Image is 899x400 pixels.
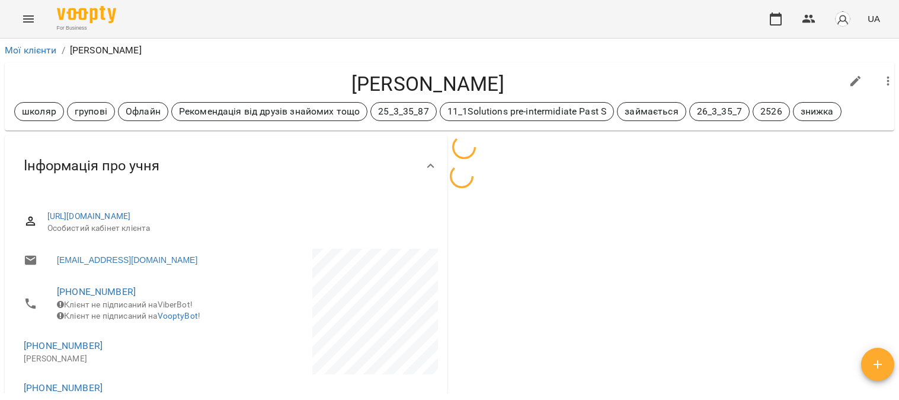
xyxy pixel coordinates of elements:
[697,104,742,119] p: 26_3_35_7
[47,211,131,221] a: [URL][DOMAIN_NAME]
[625,104,678,119] p: займається
[57,286,136,297] a: [PHONE_NUMBER]
[689,102,750,121] div: 26_3_35_7
[126,104,161,119] p: Офлайн
[801,104,834,119] p: знижка
[70,43,142,58] p: [PERSON_NAME]
[753,102,790,121] div: 2526
[57,311,200,320] span: Клієнт не підписаний на !
[760,104,782,119] p: 2526
[378,104,428,119] p: 25_3_35_87
[617,102,686,121] div: займається
[47,223,428,234] span: Особистий кабінет клієнта
[57,300,193,309] span: Клієнт не підписаний на ViberBot!
[24,353,214,365] p: [PERSON_NAME]
[67,102,115,121] div: групові
[75,104,107,119] p: групові
[5,43,894,58] nav: breadcrumb
[5,45,57,56] a: Мої клієнти
[118,102,168,121] div: Офлайн
[22,104,56,119] p: школяр
[5,135,447,196] div: Інформація про учня
[179,104,360,119] p: Рекомендація від друзів знайомих тощо
[62,43,65,58] li: /
[171,102,367,121] div: Рекомендація від друзів знайомих тощо
[834,11,851,27] img: avatar_s.png
[24,382,103,393] a: [PHONE_NUMBER]
[440,102,614,121] div: 11_1Solutions pre-intermidiate Past S
[863,8,885,30] button: UA
[24,157,159,175] span: Інформація про учня
[14,72,842,96] h4: [PERSON_NAME]
[57,6,116,23] img: Voopty Logo
[158,311,198,320] a: VooptyBot
[370,102,436,121] div: 25_3_35_87
[57,24,116,32] span: For Business
[793,102,842,121] div: знижка
[447,104,606,119] p: 11_1Solutions pre-intermidiate Past S
[24,340,103,351] a: [PHONE_NUMBER]
[14,5,43,33] button: Menu
[14,102,64,121] div: школяр
[57,254,197,266] a: [EMAIL_ADDRESS][DOMAIN_NAME]
[868,12,880,25] span: UA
